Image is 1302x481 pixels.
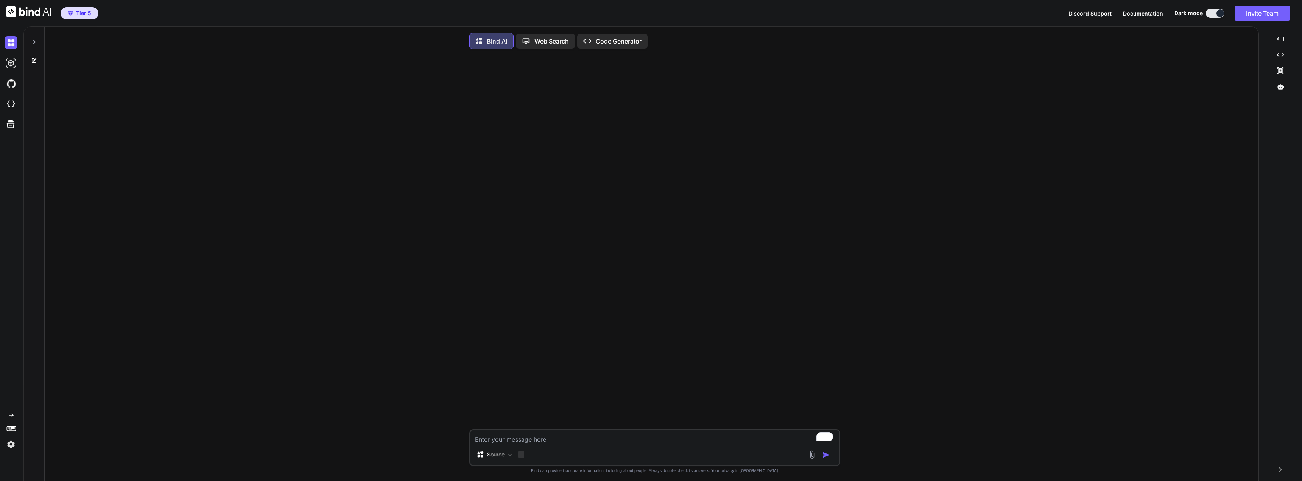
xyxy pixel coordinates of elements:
[1123,10,1163,17] span: Documentation
[1174,9,1203,17] span: Dark mode
[61,7,98,19] button: premiumTier 5
[1235,6,1290,21] button: Invite Team
[469,468,840,473] p: Bind can provide inaccurate information, including about people. Always double-check its answers....
[596,37,642,46] p: Code Generator
[1068,10,1112,17] span: Discord Support
[5,98,17,111] img: cloudideIcon
[1123,9,1163,17] button: Documentation
[6,6,51,17] img: Bind AI
[5,77,17,90] img: githubDark
[487,451,505,458] p: Source
[5,438,17,451] img: settings
[68,11,73,16] img: premium
[470,430,839,444] textarea: To enrich screen reader interactions, please activate Accessibility in Grammarly extension settings
[534,37,569,46] p: Web Search
[76,9,91,17] span: Tier 5
[1068,9,1112,17] button: Discord Support
[5,57,17,70] img: darkAi-studio
[822,451,830,459] img: icon
[507,451,513,458] img: Pick Models
[487,37,507,46] p: Bind AI
[808,450,816,459] img: attachment
[5,36,17,49] img: darkChat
